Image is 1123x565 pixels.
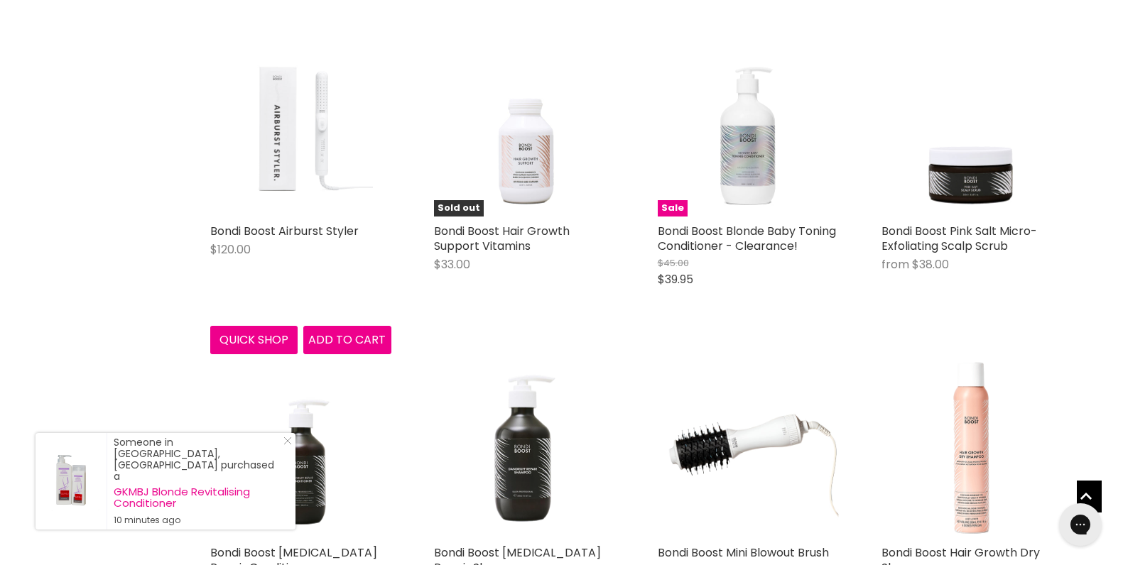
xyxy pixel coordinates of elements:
span: $39.95 [658,271,693,287]
small: 10 minutes ago [114,515,281,526]
img: Bondi Boost Hair Growth Support Vitamins [434,35,615,216]
button: Quick shop [210,326,298,354]
img: Bondi Boost Dandruff Repair Conditioner [210,357,391,538]
span: $38.00 [912,256,949,273]
img: Bondi Boost Dandruff Repair Shampoo [434,357,615,538]
img: Bondi Boost Hair Growth Dry Shampoo [881,357,1063,538]
span: $45.00 [658,256,689,270]
a: Bondi Boost Pink Salt Micro-Exfoliating Scalp Scrub [881,223,1037,254]
button: Add to cart [303,326,391,354]
span: Add to cart [308,331,386,348]
span: $120.00 [210,241,251,258]
a: GKMBJ Blonde Revitalising Conditioner [114,486,281,509]
img: Bondi Boost Mini Blowout Brush [658,357,839,538]
a: Visit product page [36,433,107,530]
a: Close Notification [278,437,292,451]
a: Bondi Boost Airburst Styler [210,223,359,239]
svg: Close Icon [283,437,292,445]
a: Bondi Boost Hair Growth Support VitaminsSold out [434,35,615,216]
span: from [881,256,909,273]
div: Someone in [GEOGRAPHIC_DATA], [GEOGRAPHIC_DATA] purchased a [114,437,281,526]
iframe: Gorgias live chat messenger [1052,498,1109,551]
a: Bondi Boost Airburst Styler [210,35,391,216]
a: Bondi Boost Mini Blowout Brush [658,544,829,561]
a: Bondi Boost Hair Growth Support Vitamins [434,223,570,254]
a: Bondi Boost Blonde Baby Toning Conditioner - Clearance! [658,223,836,254]
span: $33.00 [434,256,470,273]
span: Sale [658,200,688,216]
a: Bondi Boost Blonde Baby Toning Conditioner - Clearance!Sale [658,35,839,216]
img: Bondi Boost Pink Salt Micro-Exfoliating Scalp Scrub [881,35,1063,216]
img: Bondi Boost Airburst Styler [228,35,373,216]
img: Bondi Boost Blonde Baby Toning Conditioner - Clearance! [658,35,839,216]
span: Sold out [434,200,484,216]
